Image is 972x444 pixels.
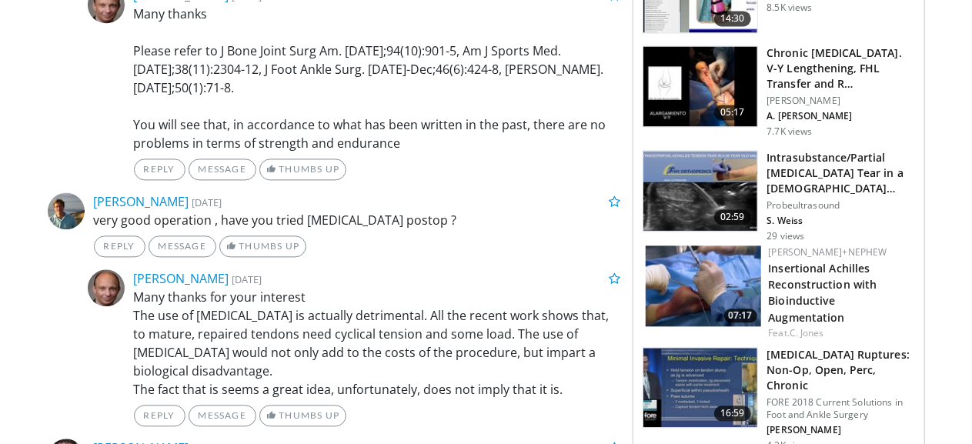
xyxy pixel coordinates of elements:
a: Thumbs Up [219,235,306,257]
a: Insertional Achilles Reconstruction with Bioinductive Augmentation [769,261,877,324]
a: Message [189,159,256,180]
img: 72844fd7-19c1-40d6-ae34-52d62df3f652.150x105_q85_crop-smart_upscale.jpg [643,151,757,231]
a: Message [189,405,256,426]
a: Reply [94,235,145,257]
a: Thumbs Up [259,159,346,180]
a: 05:17 Chronic [MEDICAL_DATA]. V-Y Lengthening, FHL Transfer and R… [PERSON_NAME] A. [PERSON_NAME]... [643,45,915,138]
a: Reply [134,159,185,180]
p: 29 views [767,230,805,242]
span: 16:59 [714,406,751,421]
p: Probeultrasound [767,199,915,212]
p: 7.7K views [767,125,813,138]
p: [PERSON_NAME] [767,95,915,107]
a: Message [149,235,216,257]
p: S. Weiss [767,215,915,227]
a: Reply [134,405,185,426]
img: dd4f6b10-ecf8-4c19-bda2-0f4da551c3a8.150x105_q85_crop-smart_upscale.jpg [643,348,757,428]
img: Avatar [48,192,85,229]
a: [PERSON_NAME]+Nephew [769,245,887,259]
span: 14:30 [714,11,751,26]
a: [PERSON_NAME] [134,270,229,287]
a: [PERSON_NAME] [94,193,189,210]
p: Many thanks Please refer to J Bone Joint Surg Am. [DATE];94(10):901-5, Am J Sports Med. [DATE];38... [134,5,621,152]
p: 8.5K views [767,2,813,14]
img: a7d83070-e801-4bce-b895-055133960741.150x105_q85_crop-smart_upscale.jpg [646,245,761,326]
span: 07:17 [724,309,757,322]
span: 02:59 [714,209,751,225]
p: Many thanks for your interest The use of [MEDICAL_DATA] is actually detrimental. All the recent w... [134,288,621,399]
img: Avatar [88,269,125,306]
a: C. Jones [790,326,824,339]
a: 07:17 [646,245,761,326]
h3: Chronic [MEDICAL_DATA]. V-Y Lengthening, FHL Transfer and R… [767,45,915,92]
small: [DATE] [232,272,262,286]
h3: Intrasubstance/Partial [MEDICAL_DATA] Tear in a [DEMOGRAPHIC_DATA] [DEMOGRAPHIC_DATA] [767,150,915,196]
span: 05:17 [714,105,751,120]
img: 86235695-6742-4e26-9666-bb360c3b1117.150x105_q85_crop-smart_upscale.jpg [643,46,757,126]
div: Feat. [769,326,912,340]
h3: [MEDICAL_DATA] Ruptures: Non-Op, Open, Perc, Chronic [767,347,915,393]
p: [PERSON_NAME] [767,424,915,436]
p: FORE 2018 Current Solutions in Foot and Ankle Surgery [767,396,915,421]
a: 02:59 Intrasubstance/Partial [MEDICAL_DATA] Tear in a [DEMOGRAPHIC_DATA] [DEMOGRAPHIC_DATA] Probe... [643,150,915,242]
p: A. [PERSON_NAME] [767,110,915,122]
a: Thumbs Up [259,405,346,426]
small: [DATE] [192,195,222,209]
p: very good operation , have you tried [MEDICAL_DATA] postop ? [94,211,621,229]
